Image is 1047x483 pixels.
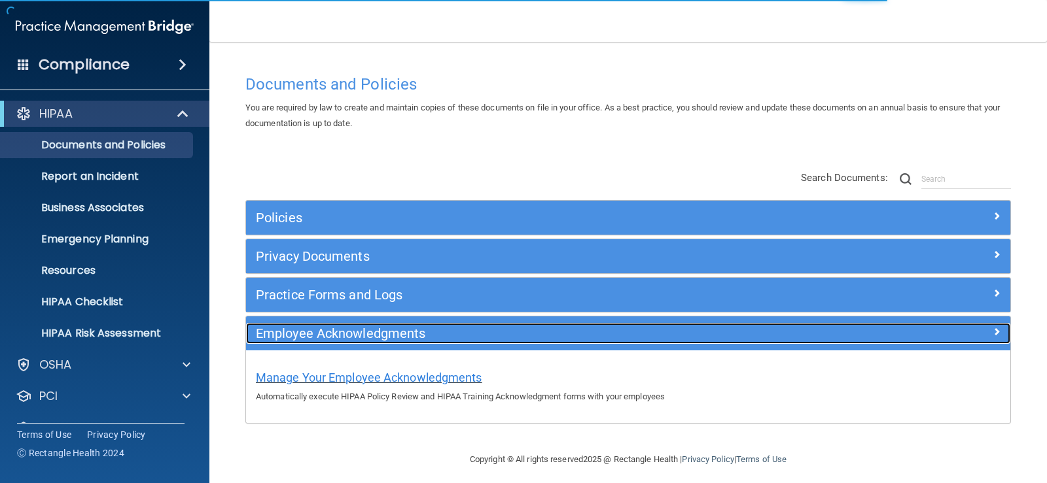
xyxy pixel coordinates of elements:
[801,172,888,184] span: Search Documents:
[9,233,187,246] p: Emergency Planning
[682,454,734,464] a: Privacy Policy
[39,388,58,404] p: PCI
[256,389,1001,405] p: Automatically execute HIPAA Policy Review and HIPAA Training Acknowledgment forms with your emplo...
[16,357,190,373] a: OSHA
[9,170,187,183] p: Report an Incident
[9,139,187,152] p: Documents and Policies
[9,295,187,308] p: HIPAA Checklist
[16,420,190,435] a: OfficeSafe University
[39,420,163,435] p: OfficeSafe University
[39,56,130,74] h4: Compliance
[17,428,71,441] a: Terms of Use
[9,327,187,340] p: HIPAA Risk Assessment
[256,323,1001,344] a: Employee Acknowledgments
[256,249,809,263] h5: Privacy Documents
[87,428,146,441] a: Privacy Policy
[39,106,73,122] p: HIPAA
[256,371,482,384] span: Manage Your Employee Acknowledgments
[9,201,187,214] p: Business Associates
[16,388,190,404] a: PCI
[17,446,124,459] span: Ⓒ Rectangle Health 2024
[256,288,809,302] h5: Practice Forms and Logs
[9,264,187,277] p: Resources
[245,76,1011,93] h4: Documents and Policies
[256,246,1001,267] a: Privacy Documents
[256,210,809,225] h5: Policies
[256,326,809,341] h5: Employee Acknowledgments
[39,357,72,373] p: OSHA
[900,173,912,185] img: ic-search.3b580494.png
[245,103,1000,128] span: You are required by law to create and maintain copies of these documents on file in your office. ...
[736,454,787,464] a: Terms of Use
[256,284,1001,305] a: Practice Forms and Logs
[389,439,867,480] div: Copyright © All rights reserved 2025 @ Rectangle Health | |
[921,169,1011,189] input: Search
[16,14,194,40] img: PMB logo
[16,106,190,122] a: HIPAA
[256,374,482,384] a: Manage Your Employee Acknowledgments
[256,207,1001,228] a: Policies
